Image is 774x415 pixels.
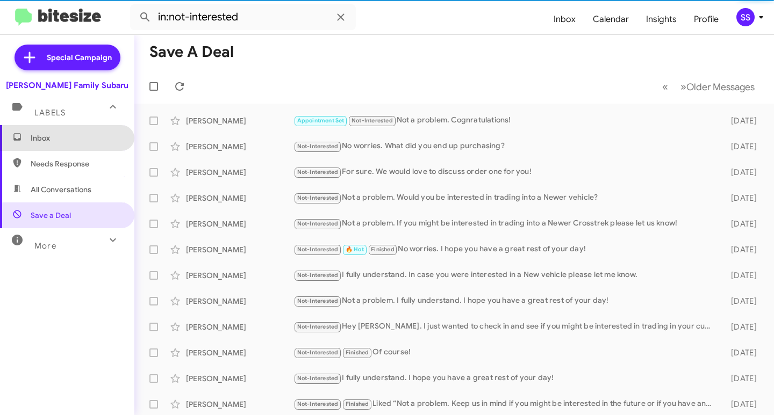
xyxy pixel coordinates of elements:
span: Not-Interested [297,375,339,382]
button: SS [727,8,762,26]
div: [DATE] [719,347,765,358]
span: Older Messages [686,81,755,93]
div: [PERSON_NAME] [186,270,293,281]
span: Finished [346,401,369,407]
button: Next [674,76,761,98]
span: Needs Response [31,158,122,169]
div: Not a problem. I fully understand. I hope you have a great rest of your day! [293,295,719,307]
span: More [34,241,56,251]
a: Special Campaign [15,45,120,70]
span: Special Campaign [47,52,112,63]
span: Not-Interested [297,220,339,227]
div: SS [736,8,755,26]
span: Save a Deal [31,210,71,221]
a: Inbox [545,4,584,35]
span: » [680,80,686,93]
div: I fully understand. In case you were interested in a New vehicle please let me know. [293,269,719,281]
span: Not-Interested [297,323,339,330]
div: [PERSON_NAME] [186,167,293,178]
div: [DATE] [719,167,765,178]
span: Not-Interested [297,272,339,279]
div: [PERSON_NAME] [186,347,293,358]
div: [DATE] [719,219,765,229]
div: [DATE] [719,244,765,255]
span: Labels [34,108,66,118]
div: Hey [PERSON_NAME]. I just wanted to check in and see if you might be interested in trading in you... [293,321,719,333]
span: Not-Interested [297,297,339,304]
div: [DATE] [719,296,765,307]
div: [PERSON_NAME] [186,115,293,126]
div: [DATE] [719,193,765,203]
div: [DATE] [719,399,765,410]
span: Finished [371,246,395,253]
h1: Save a Deal [149,43,234,61]
span: Inbox [31,133,122,143]
span: Appointment Set [297,117,345,124]
div: No worries. I hope you have a great rest of your day! [293,243,719,256]
span: Finished [346,349,369,356]
div: [PERSON_NAME] [186,193,293,203]
div: No worries. What did you end up purchasing? [293,140,719,152]
div: [PERSON_NAME] [186,296,293,307]
span: Not-Interested [297,194,339,201]
nav: Page navigation example [656,76,761,98]
div: [PERSON_NAME] [186,219,293,229]
div: Not a problem. Would you be interested in trading into a Newer vehicle? [293,192,719,204]
div: [PERSON_NAME] [186,322,293,332]
span: 🔥 Hot [346,246,364,253]
div: Not a problem. Cognratulations! [293,114,719,127]
div: I fully understand. I hope you have a great rest of your day! [293,372,719,384]
div: Not a problem. If you might be interested in trading into a Newer Crosstrek please let us know! [293,217,719,230]
span: Not-Interested [297,169,339,176]
input: Search [130,4,356,30]
div: [DATE] [719,141,765,152]
a: Insights [637,4,685,35]
div: For sure. We would love to discuss order one for you! [293,166,719,178]
div: [DATE] [719,115,765,126]
div: [DATE] [719,322,765,332]
div: [PERSON_NAME] [186,244,293,255]
div: Liked “Not a problem. Keep us in mind if you might be interested in the future or if you have any... [293,398,719,410]
span: « [662,80,668,93]
a: Profile [685,4,727,35]
div: [PERSON_NAME] [186,399,293,410]
div: [PERSON_NAME] [186,141,293,152]
div: [PERSON_NAME] Family Subaru [6,80,128,91]
div: [PERSON_NAME] [186,373,293,384]
span: Not-Interested [352,117,393,124]
div: Of course! [293,346,719,359]
span: Not-Interested [297,246,339,253]
a: Calendar [584,4,637,35]
span: Not-Interested [297,401,339,407]
button: Previous [656,76,675,98]
span: Not-Interested [297,143,339,150]
span: All Conversations [31,184,91,195]
span: Not-Interested [297,349,339,356]
div: [DATE] [719,270,765,281]
div: [DATE] [719,373,765,384]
